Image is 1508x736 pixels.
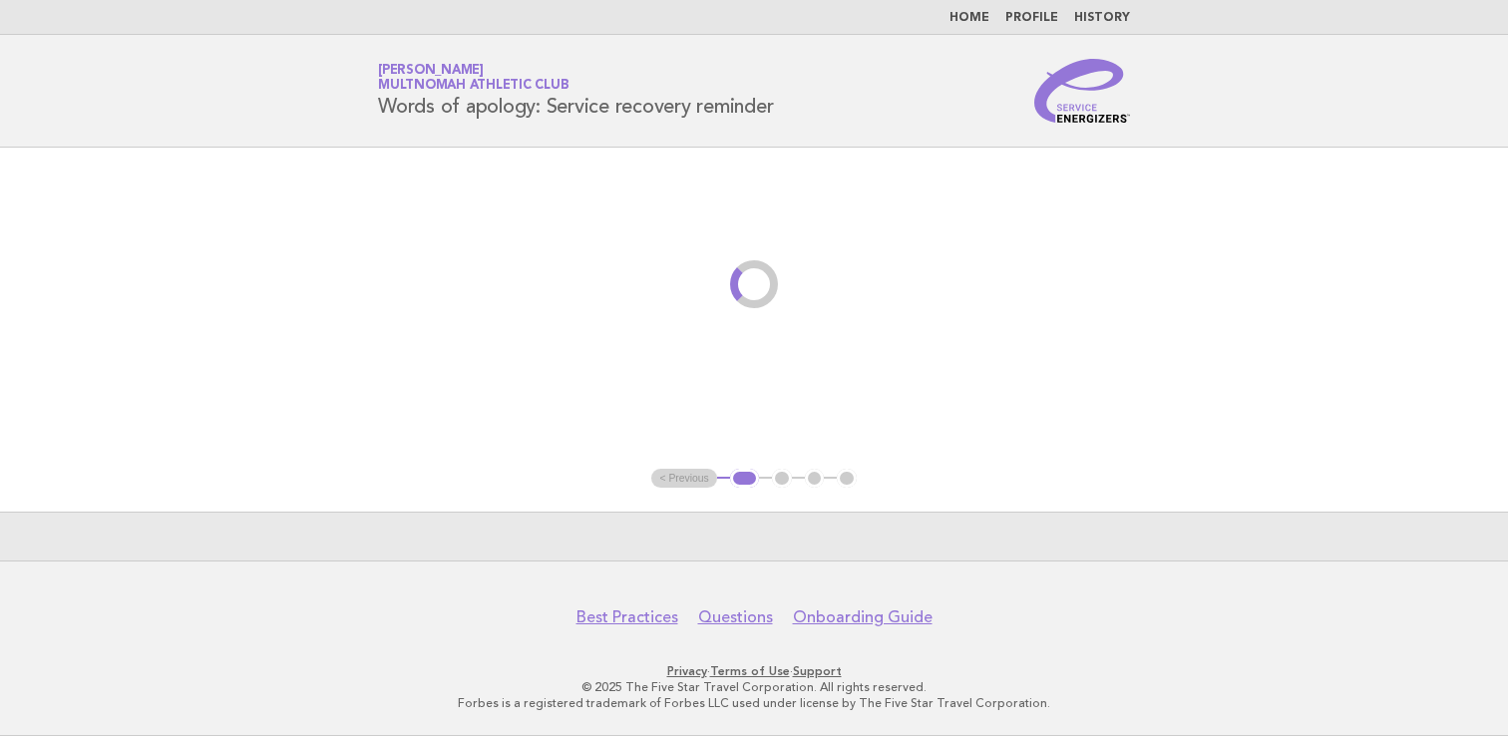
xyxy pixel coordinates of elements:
[144,695,1364,711] p: Forbes is a registered trademark of Forbes LLC used under license by The Five Star Travel Corpora...
[378,80,568,93] span: Multnomah Athletic Club
[1074,12,1130,24] a: History
[793,664,842,678] a: Support
[698,607,773,627] a: Questions
[667,664,707,678] a: Privacy
[576,607,678,627] a: Best Practices
[1034,59,1130,123] img: Service Energizers
[378,65,773,117] h1: Words of apology: Service recovery reminder
[949,12,989,24] a: Home
[378,64,568,92] a: [PERSON_NAME]Multnomah Athletic Club
[144,679,1364,695] p: © 2025 The Five Star Travel Corporation. All rights reserved.
[793,607,933,627] a: Onboarding Guide
[144,663,1364,679] p: · ·
[710,664,790,678] a: Terms of Use
[1005,12,1058,24] a: Profile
